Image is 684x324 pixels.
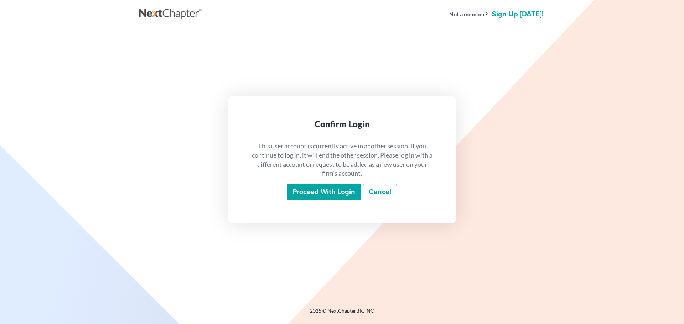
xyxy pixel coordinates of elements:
[449,10,488,18] strong: Not a member?
[251,142,433,178] p: This user account is currently active in another session. If you continue to log in, it will end ...
[363,184,397,200] a: Cancel
[251,118,433,130] div: Confirm Login
[287,184,361,200] input: Proceed with login
[139,307,545,320] div: 2025 © NextChapterBK, INC
[491,11,545,18] a: Sign up [DATE]!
